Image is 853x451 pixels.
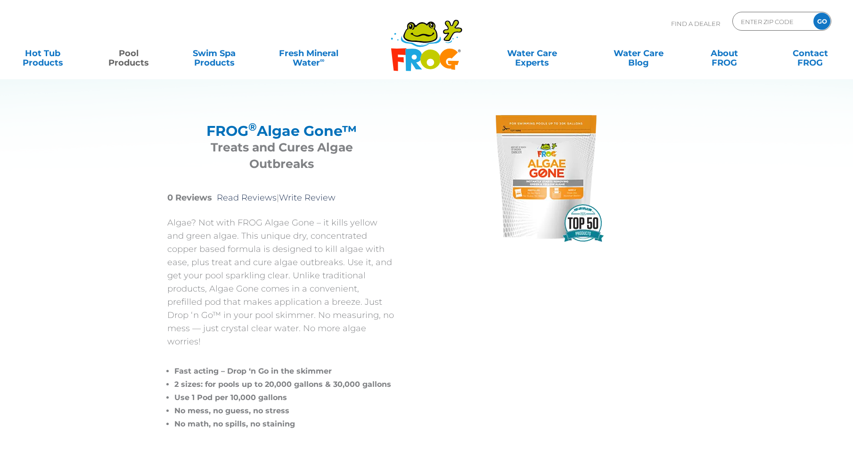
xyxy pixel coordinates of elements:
[167,191,396,204] p: |
[279,192,336,203] a: Write Review
[167,216,396,348] p: Algae? Not with FROG Algae Gone – it kills yellow and green algae. This unique dry, concentrated ...
[174,406,289,415] span: No mess, no guess, no stress
[174,419,295,428] span: No math, no spills, no staining
[174,378,396,391] li: 2 sizes: for pools up to 20,000 gallons & 30,000 gallons
[813,13,830,30] input: GO
[174,391,396,404] li: Use 1 Pod per 10,000 gallons
[605,44,672,63] a: Water CareBlog
[217,192,277,203] a: Read Reviews
[320,56,325,64] sup: ∞
[179,123,384,139] h2: FROG Algae Gone™
[691,44,758,63] a: AboutFROG
[267,44,350,63] a: Fresh MineralWater∞
[167,192,212,203] strong: 0 Reviews
[671,12,720,35] p: Find A Dealer
[181,44,248,63] a: Swim SpaProducts
[9,44,76,63] a: Hot TubProducts
[248,120,257,134] sup: ®
[777,44,844,63] a: ContactFROG
[95,44,162,63] a: PoolProducts
[174,365,396,378] li: Fast acting – Drop ‘n Go in the skimmer
[478,44,586,63] a: Water CareExperts
[740,15,804,28] input: Zip Code Form
[179,139,384,172] h3: Treats and Cures Algae Outbreaks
